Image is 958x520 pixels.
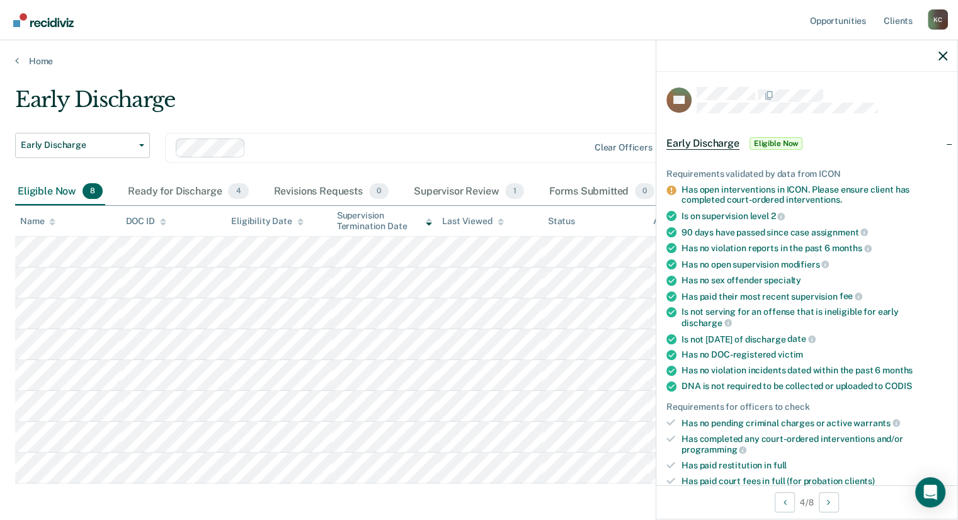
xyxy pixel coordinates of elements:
span: 2 [771,211,785,221]
div: Assigned to [653,216,712,227]
div: 4 / 8 [656,485,957,519]
div: Last Viewed [442,216,503,227]
div: Has no violation reports in the past 6 [681,242,947,254]
button: Profile dropdown button [928,9,948,30]
img: Recidiviz [13,13,74,27]
div: Early Discharge [15,87,734,123]
div: Has paid restitution in [681,460,947,471]
span: 1 [505,183,523,200]
div: Has paid their most recent supervision [681,291,947,302]
span: specialty [764,275,801,285]
div: Has no pending criminal charges or active [681,417,947,429]
div: Has no DOC-registered [681,349,947,360]
div: Has completed any court-ordered interventions and/or [681,434,947,455]
div: Clear officers [595,142,653,153]
span: victim [778,349,803,359]
div: Eligible Now [15,178,105,206]
div: Requirements for officers to check [666,402,947,412]
div: Early DischargeEligible Now [656,123,957,164]
div: DOC ID [126,216,166,227]
span: discharge [681,318,732,328]
div: Supervision Termination Date [337,210,433,232]
div: Is not [DATE] of discharge [681,334,947,345]
span: 0 [635,183,654,200]
div: Has no sex offender [681,275,947,286]
div: Eligibility Date [231,216,304,227]
a: Home [15,55,943,67]
span: clients) [845,476,875,486]
span: fee [840,291,862,301]
span: Eligible Now [750,137,803,150]
div: Forms Submitted [547,178,658,206]
span: months [882,365,913,375]
div: Ready for Discharge [125,178,251,206]
span: date [787,334,815,344]
span: 4 [228,183,248,200]
span: Early Discharge [666,137,739,150]
div: Is not serving for an offense that is ineligible for early [681,307,947,328]
span: assignment [811,227,868,237]
span: Early Discharge [21,140,134,150]
div: DNA is not required to be collected or uploaded to [681,381,947,392]
div: Revisions Requests [271,178,391,206]
div: Open Intercom Messenger [915,477,945,507]
div: 90 days have passed since case [681,227,947,238]
div: Is on supervision level [681,210,947,222]
button: Next Opportunity [819,492,839,512]
div: Has no violation incidents dated within the past 6 [681,365,947,376]
span: CODIS [885,381,911,391]
span: warrants [853,418,900,428]
div: Has no open supervision [681,259,947,270]
span: modifiers [781,259,830,269]
div: Status [548,216,575,227]
div: Requirements validated by data from ICON [666,169,947,179]
span: months [832,243,872,253]
span: full [773,460,787,470]
div: K C [928,9,948,30]
button: Previous Opportunity [775,492,795,512]
div: Has open interventions in ICON. Please ensure client has completed court-ordered interventions. [681,184,947,206]
div: Supervisor Review [411,178,527,206]
span: 8 [83,183,103,200]
div: Has paid court fees in full (for probation [681,476,947,487]
span: 0 [369,183,389,200]
div: Name [20,216,55,227]
span: programming [681,444,746,455]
